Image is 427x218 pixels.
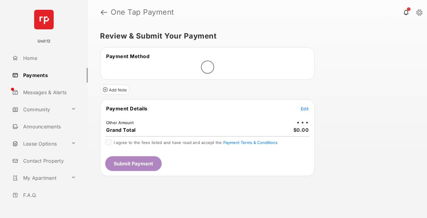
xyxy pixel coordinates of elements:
[106,105,148,112] span: Payment Details
[34,10,54,29] img: svg+xml;base64,PHN2ZyB4bWxucz0iaHR0cDovL3d3dy53My5vcmcvMjAwMC9zdmciIHdpZHRoPSI2NCIgaGVpZ2h0PSI2NC...
[105,156,162,171] button: Submit Payment
[10,153,88,168] a: Contact Property
[10,188,88,202] a: F.A.Q.
[10,102,69,117] a: Community
[106,53,149,59] span: Payment Method
[10,119,88,134] a: Announcements
[10,171,69,185] a: My Apartment
[10,85,88,100] a: Messages & Alerts
[100,32,410,40] h5: Review & Submit Your Payment
[293,127,309,133] span: $0.00
[301,106,309,111] span: Edit
[111,9,174,16] strong: One Tap Payment
[114,140,278,145] span: I agree to the fees listed and have read and accept the
[100,85,130,94] button: Add Note
[10,136,69,151] a: Lease Options
[10,68,88,83] a: Payments
[10,51,88,65] a: Home
[106,127,136,133] span: Grand Total
[223,140,278,145] button: I agree to the fees listed and have read and accept the
[38,38,51,44] p: Unit12
[301,105,309,112] button: Edit
[106,120,134,125] td: Other Amount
